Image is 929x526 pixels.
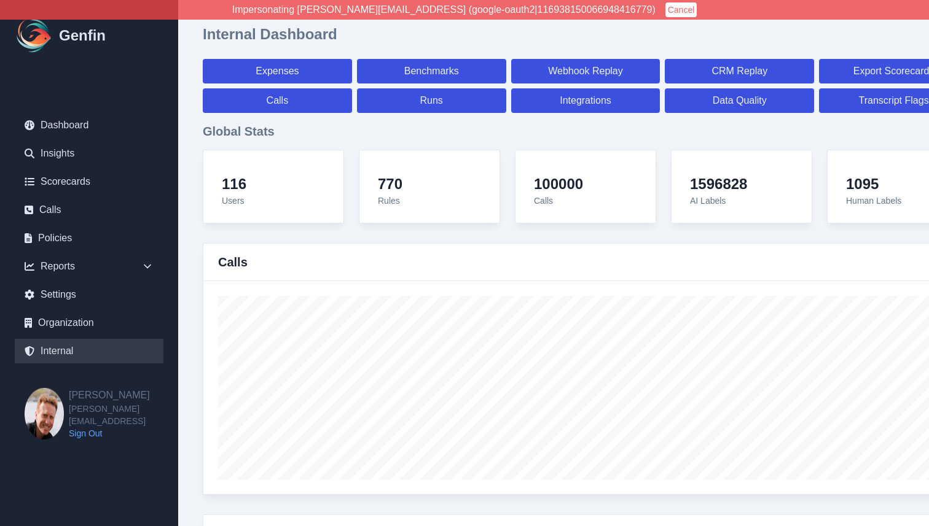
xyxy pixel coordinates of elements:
a: Runs [357,88,506,113]
a: Policies [15,226,163,250]
a: Sign Out [69,427,178,439]
div: Reports [15,254,163,279]
h4: 100000 [534,175,583,193]
a: Data Quality [665,88,814,113]
a: Scorecards [15,169,163,194]
span: Users [222,196,245,206]
h4: 1596828 [690,175,747,193]
h4: 1095 [846,175,901,193]
a: Integrations [511,88,660,113]
a: Insights [15,141,163,166]
button: Cancel [665,2,697,17]
h1: Genfin [59,26,106,45]
a: Internal [15,339,163,363]
img: Logo [15,16,54,55]
a: Calls [203,88,352,113]
span: Human Labels [846,196,901,206]
h1: Internal Dashboard [203,25,337,44]
a: Dashboard [15,113,163,137]
a: Organization [15,311,163,335]
a: Settings [15,282,163,307]
span: Rules [378,196,400,206]
h4: 116 [222,175,246,193]
h4: 770 [378,175,402,193]
h2: [PERSON_NAME] [69,388,178,403]
a: CRM Replay [665,59,814,83]
h3: Calls [218,253,248,271]
span: AI Labels [690,196,726,206]
a: Benchmarks [357,59,506,83]
a: Calls [15,198,163,222]
span: Calls [534,196,553,206]
img: Brian Dunagan [25,388,64,439]
a: Expenses [203,59,352,83]
span: [PERSON_NAME][EMAIL_ADDRESS] [69,403,178,427]
a: Webhook Replay [511,59,660,83]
